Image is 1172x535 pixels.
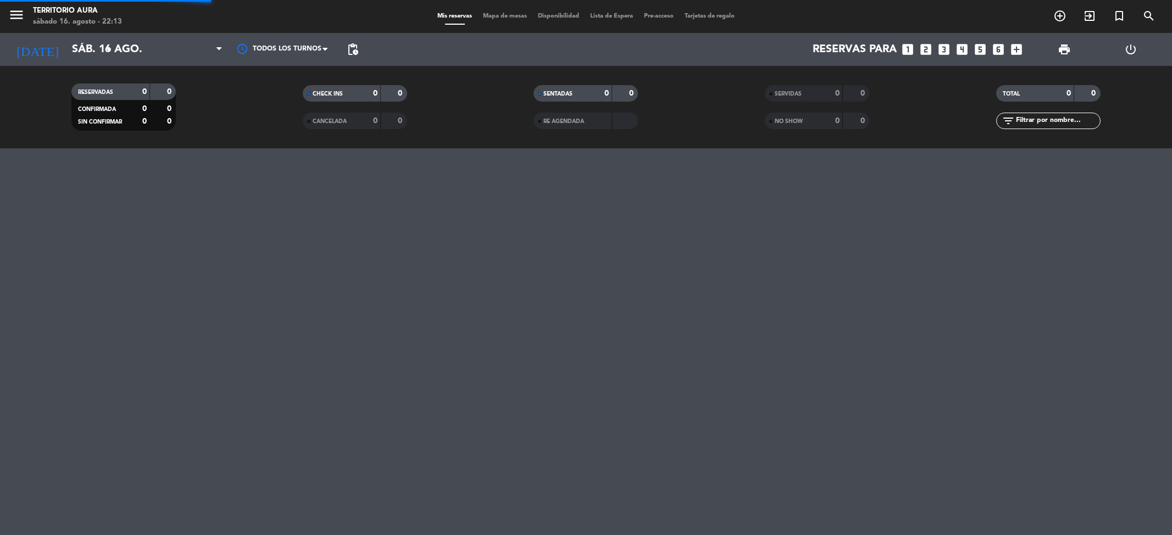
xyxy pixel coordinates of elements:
[955,42,969,57] i: looks_4
[1002,114,1015,127] i: filter_list
[604,90,609,97] strong: 0
[991,42,1006,57] i: looks_6
[1083,9,1096,23] i: exit_to_app
[835,90,840,97] strong: 0
[313,119,347,124] span: CANCELADA
[142,118,147,125] strong: 0
[860,117,867,125] strong: 0
[102,43,115,56] i: arrow_drop_down
[1058,43,1071,56] span: print
[919,42,933,57] i: looks_two
[775,119,803,124] span: NO SHOW
[398,90,404,97] strong: 0
[167,88,174,96] strong: 0
[1003,91,1020,97] span: TOTAL
[937,42,951,57] i: looks_3
[142,88,147,96] strong: 0
[835,117,840,125] strong: 0
[1091,90,1098,97] strong: 0
[33,5,122,16] div: TERRITORIO AURA
[775,91,802,97] span: SERVIDAS
[1067,90,1071,97] strong: 0
[78,107,116,112] span: CONFIRMADA
[1015,115,1100,127] input: Filtrar por nombre...
[543,119,584,124] span: RE AGENDADA
[973,42,987,57] i: looks_5
[33,16,122,27] div: sábado 16. agosto - 22:13
[1124,43,1137,56] i: power_settings_new
[638,13,679,19] span: Pre-acceso
[1097,33,1164,66] div: LOG OUT
[8,7,25,27] button: menu
[813,43,897,56] span: Reservas para
[901,42,915,57] i: looks_one
[346,43,359,56] span: pending_actions
[477,13,532,19] span: Mapa de mesas
[432,13,477,19] span: Mis reservas
[78,119,122,125] span: SIN CONFIRMAR
[167,105,174,113] strong: 0
[1053,9,1067,23] i: add_circle_outline
[585,13,638,19] span: Lista de Espera
[679,13,740,19] span: Tarjetas de regalo
[1009,42,1024,57] i: add_box
[78,90,113,95] span: RESERVADAS
[1113,9,1126,23] i: turned_in_not
[373,90,377,97] strong: 0
[313,91,343,97] span: CHECK INS
[8,37,66,62] i: [DATE]
[543,91,573,97] span: SENTADAS
[142,105,147,113] strong: 0
[532,13,585,19] span: Disponibilidad
[398,117,404,125] strong: 0
[167,118,174,125] strong: 0
[860,90,867,97] strong: 0
[8,7,25,23] i: menu
[373,117,377,125] strong: 0
[629,90,636,97] strong: 0
[1142,9,1156,23] i: search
